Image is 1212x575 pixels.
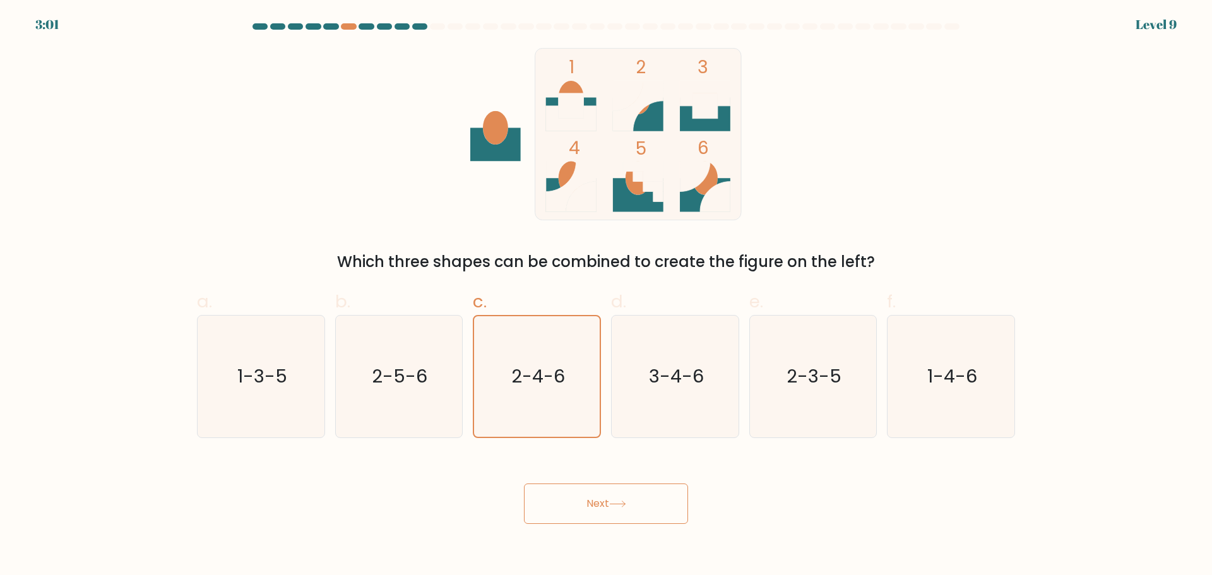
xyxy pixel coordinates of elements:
tspan: 1 [569,55,574,80]
div: Which three shapes can be combined to create the figure on the left? [205,251,1007,273]
span: b. [335,289,350,314]
span: c. [473,289,487,314]
span: e. [749,289,763,314]
text: 2-4-6 [511,364,565,389]
span: d. [611,289,626,314]
span: a. [197,289,212,314]
div: Level 9 [1136,15,1177,34]
tspan: 4 [569,136,580,160]
text: 2-5-6 [372,364,428,389]
tspan: 5 [636,136,646,161]
text: 2-3-5 [787,364,841,389]
div: 3:01 [35,15,59,34]
tspan: 2 [636,55,646,80]
text: 3-4-6 [649,364,704,389]
text: 1-4-6 [927,364,977,389]
button: Next [524,483,688,524]
span: f. [887,289,896,314]
tspan: 3 [698,55,708,80]
tspan: 6 [698,136,709,160]
text: 1-3-5 [237,364,287,389]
